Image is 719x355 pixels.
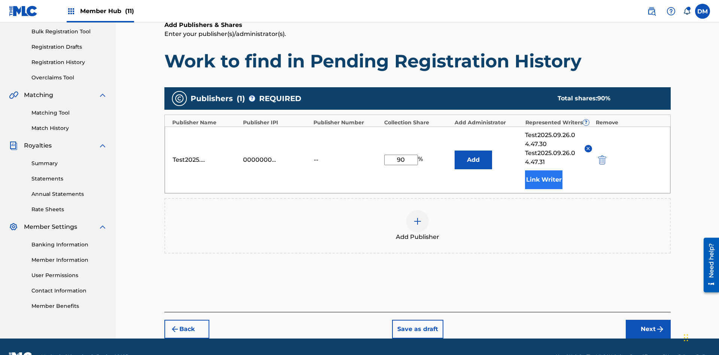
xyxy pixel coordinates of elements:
[664,4,679,19] div: Help
[98,222,107,231] img: expand
[647,7,656,16] img: search
[31,175,107,183] a: Statements
[67,7,76,16] img: Top Rightsholders
[682,319,719,355] iframe: Chat Widget
[125,7,134,15] span: (11)
[31,241,107,249] a: Banking Information
[9,91,18,100] img: Matching
[597,95,610,102] span: 90 %
[98,91,107,100] img: expand
[164,30,671,39] p: Enter your publisher(s)/administrator(s).
[31,256,107,264] a: Member Information
[644,4,659,19] a: Public Search
[626,320,671,339] button: Next
[24,91,53,100] span: Matching
[418,155,425,165] span: %
[384,119,451,127] div: Collection Share
[24,222,77,231] span: Member Settings
[191,93,233,104] span: Publishers
[80,7,134,15] span: Member Hub
[31,74,107,82] a: Overclaims Tool
[31,43,107,51] a: Registration Drafts
[237,93,245,104] span: ( 1 )
[413,217,422,226] img: add
[31,28,107,36] a: Bulk Registration Tool
[259,93,301,104] span: REQUIRED
[172,119,239,127] div: Publisher Name
[525,131,579,167] span: Test2025.09.26.04.47.30 Test2025.09.26.04.47.31
[684,327,688,349] div: Drag
[583,119,589,125] span: ?
[24,141,52,150] span: Royalties
[313,119,380,127] div: Publisher Number
[596,119,663,127] div: Remove
[585,146,591,151] img: remove-from-list-button
[667,7,676,16] img: help
[455,119,522,127] div: Add Administrator
[31,206,107,213] a: Rate Sheets
[243,119,310,127] div: Publisher IPI
[683,7,691,15] div: Notifications
[9,141,18,150] img: Royalties
[249,95,255,101] span: ?
[164,21,671,30] h6: Add Publishers & Shares
[396,233,439,242] span: Add Publisher
[558,94,656,103] div: Total shares:
[164,50,671,72] h1: Work to find in Pending Registration History
[31,302,107,310] a: Member Benefits
[31,160,107,167] a: Summary
[31,109,107,117] a: Matching Tool
[31,190,107,198] a: Annual Statements
[164,320,209,339] button: Back
[9,222,18,231] img: Member Settings
[31,271,107,279] a: User Permissions
[695,4,710,19] div: User Menu
[656,325,665,334] img: f7272a7cc735f4ea7f67.svg
[175,94,184,103] img: publishers
[525,119,592,127] div: Represented Writers
[9,6,38,16] img: MLC Logo
[598,155,606,164] img: 12a2ab48e56ec057fbd8.svg
[392,320,443,339] button: Save as draft
[98,141,107,150] img: expand
[31,124,107,132] a: Match History
[170,325,179,334] img: 7ee5dd4eb1f8a8e3ef2f.svg
[455,151,492,169] button: Add
[31,58,107,66] a: Registration History
[525,170,562,189] button: Link Writer
[31,287,107,295] a: Contact Information
[698,235,719,296] iframe: Resource Center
